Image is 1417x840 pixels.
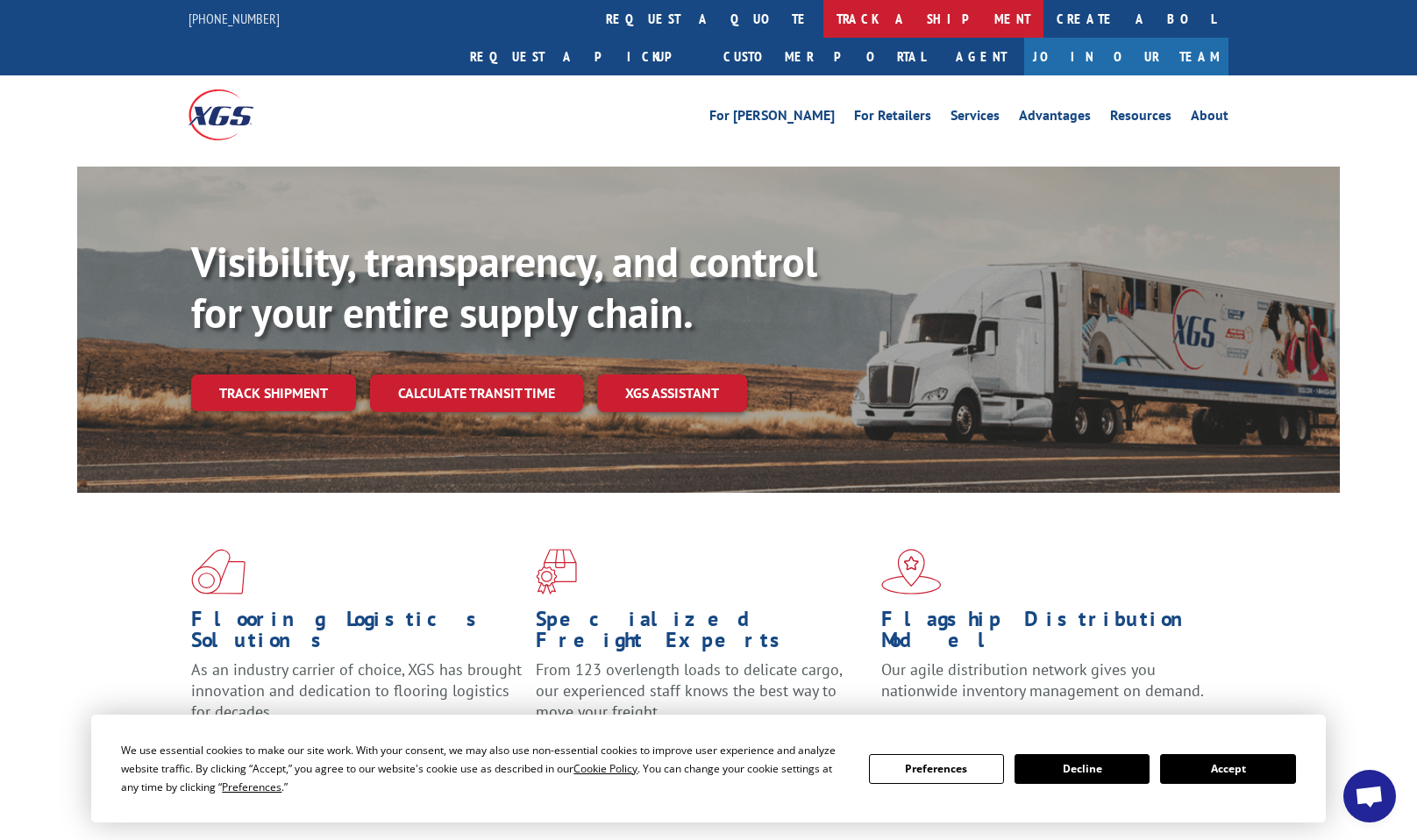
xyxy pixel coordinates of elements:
p: From 123 overlength loads to delicate cargo, our experienced staff knows the best way to move you... [536,659,867,737]
a: Customer Portal [710,38,938,75]
button: Decline [1015,754,1150,784]
a: For [PERSON_NAME] [709,109,835,128]
h1: Flooring Logistics Solutions [191,609,523,659]
a: XGS ASSISTANT [597,374,747,412]
a: Track shipment [191,374,356,411]
a: Join Our Team [1024,38,1228,75]
a: Open chat [1343,770,1396,822]
h1: Specialized Freight Experts [536,609,867,659]
a: For Retailers [854,109,931,128]
a: Resources [1110,109,1171,128]
a: Agent [938,38,1024,75]
div: We use essential cookies to make our site work. With your consent, we may also use non-essential ... [121,741,847,796]
span: Cookie Policy [573,761,637,776]
a: [PHONE_NUMBER] [189,10,280,27]
img: xgs-icon-total-supply-chain-intelligence-red [191,549,246,594]
span: Preferences [222,779,281,794]
a: Advantages [1019,109,1091,128]
button: Preferences [869,754,1004,784]
img: xgs-icon-focused-on-flooring-red [536,549,577,594]
button: Accept [1160,754,1295,784]
img: xgs-icon-flagship-distribution-model-red [881,549,942,594]
h1: Flagship Distribution Model [881,609,1213,659]
b: Visibility, transparency, and control for your entire supply chain. [191,234,817,339]
a: Services [951,109,1000,128]
a: Request a pickup [457,38,710,75]
a: About [1191,109,1228,128]
div: Cookie Consent Prompt [91,715,1326,822]
span: As an industry carrier of choice, XGS has brought innovation and dedication to flooring logistics... [191,659,522,722]
span: Our agile distribution network gives you nationwide inventory management on demand. [881,659,1204,701]
a: Calculate transit time [370,374,583,412]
